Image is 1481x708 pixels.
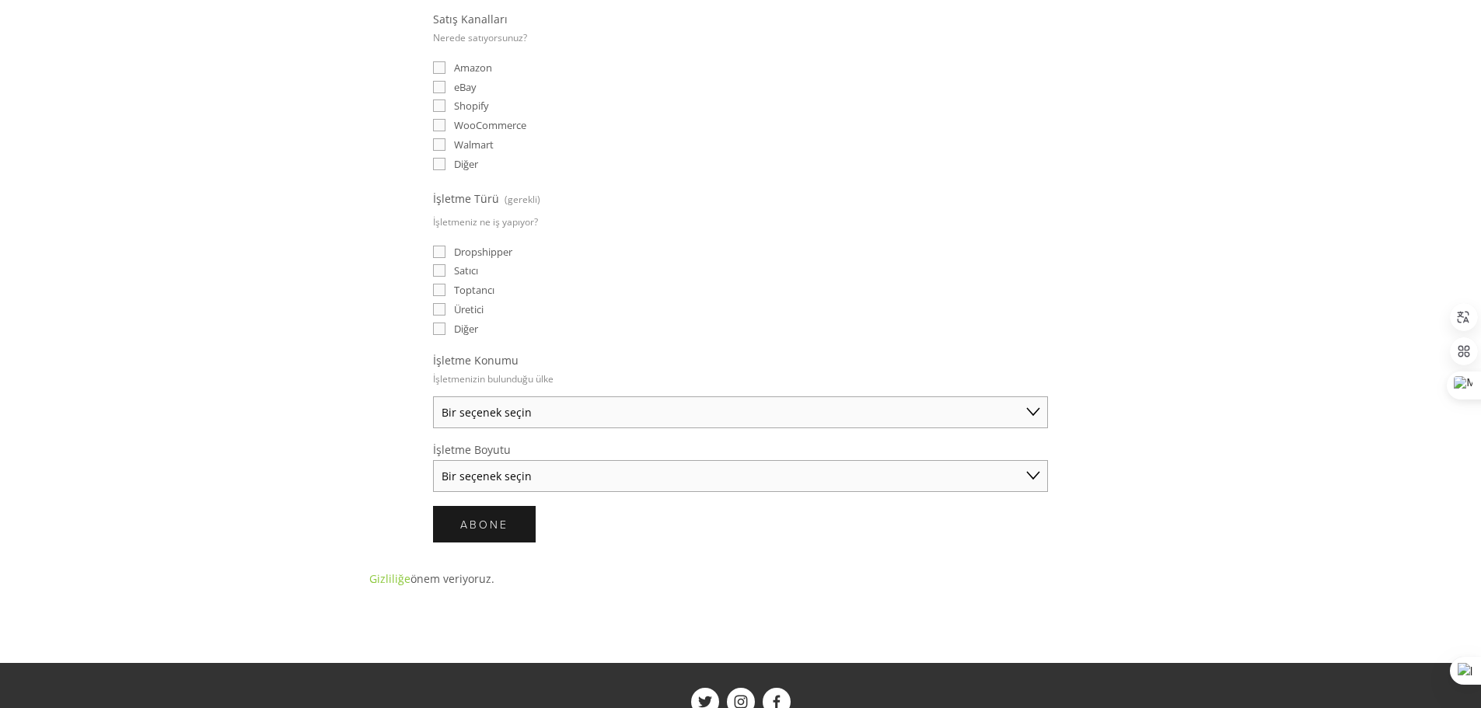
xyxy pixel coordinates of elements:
[433,215,538,228] font: İşletmeniz ne iş yapıyor?
[433,31,527,44] font: Nerede satıyorsunuz?
[433,99,445,112] input: Shopify
[433,138,445,151] input: Walmart
[505,193,540,206] font: (gerekli)
[433,284,445,296] input: Toptancı
[433,158,445,170] input: Diğer
[433,372,554,385] font: İşletmenizin bulunduğu ülke
[369,571,410,586] a: Gizliliğe
[433,323,445,335] input: Diğer
[433,246,445,258] input: Dropshipper
[454,99,489,113] font: Shopify
[454,322,478,336] font: Diğer
[433,264,445,277] input: Satıcı
[454,263,478,277] font: Satıcı
[454,302,484,316] font: Üretici
[410,571,491,586] font: önem veriyoruz
[454,245,512,259] font: Dropshipper
[454,138,494,152] font: Walmart
[491,571,494,586] font: .
[460,517,508,532] font: Abone
[433,396,1048,428] select: İşletme Konumu
[433,61,445,74] input: Amazon
[433,119,445,131] input: WooCommerce
[454,61,492,75] font: Amazon
[433,353,519,368] font: İşletme Konumu
[433,442,511,457] font: İşletme Boyutu
[433,12,508,26] font: Satış Kanalları
[433,460,1048,492] select: İşletme Boyutu
[433,303,445,316] input: Üretici
[433,81,445,93] input: eBay
[433,506,536,542] button: AboneAbone
[454,157,478,171] font: Diğer
[433,191,499,206] font: İşletme Türü
[454,283,494,297] font: Toptancı
[454,118,526,132] font: WooCommerce
[454,80,477,94] font: eBay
